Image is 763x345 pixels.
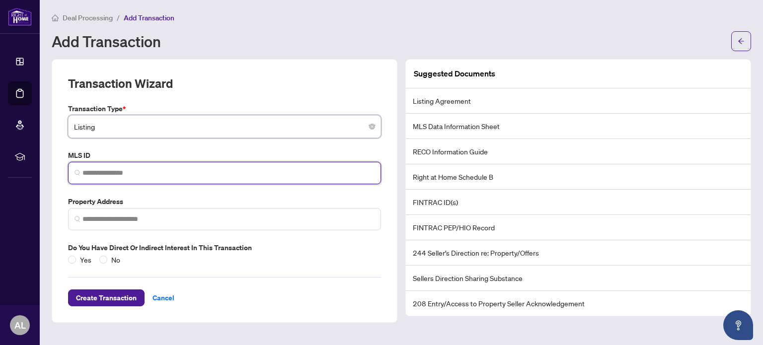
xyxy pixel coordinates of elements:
[406,266,751,291] li: Sellers Direction Sharing Substance
[406,114,751,139] li: MLS Data Information Sheet
[76,290,137,306] span: Create Transaction
[145,289,182,306] button: Cancel
[68,242,381,253] label: Do you have direct or indirect interest in this transaction
[406,88,751,114] li: Listing Agreement
[406,240,751,266] li: 244 Seller’s Direction re: Property/Offers
[738,38,745,45] span: arrow-left
[75,170,80,176] img: search_icon
[117,12,120,23] li: /
[68,103,381,114] label: Transaction Type
[68,289,145,306] button: Create Transaction
[75,216,80,222] img: search_icon
[406,190,751,215] li: FINTRAC ID(s)
[68,196,381,207] label: Property Address
[406,164,751,190] li: Right at Home Schedule B
[8,7,32,26] img: logo
[76,254,95,265] span: Yes
[124,13,174,22] span: Add Transaction
[74,117,375,136] span: Listing
[723,310,753,340] button: Open asap
[52,14,59,21] span: home
[153,290,174,306] span: Cancel
[406,139,751,164] li: RECO Information Guide
[14,318,26,332] span: AL
[369,124,375,130] span: close-circle
[406,215,751,240] li: FINTRAC PEP/HIO Record
[52,33,161,49] h1: Add Transaction
[406,291,751,316] li: 208 Entry/Access to Property Seller Acknowledgement
[107,254,124,265] span: No
[63,13,113,22] span: Deal Processing
[68,150,381,161] label: MLS ID
[68,75,173,91] h2: Transaction Wizard
[414,68,495,80] article: Suggested Documents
